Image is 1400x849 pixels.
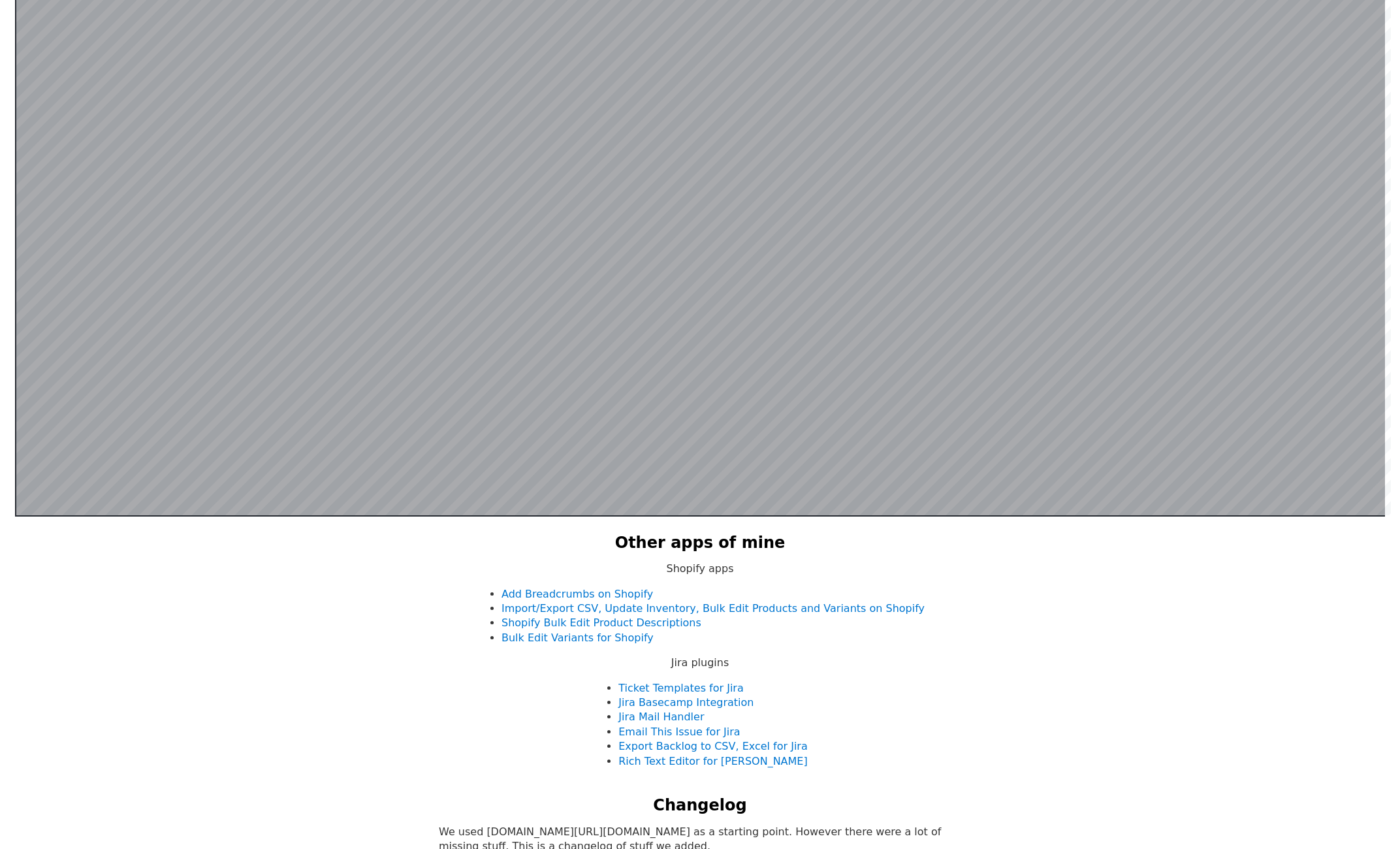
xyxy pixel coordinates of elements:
[618,755,807,767] a: Rich Text Editor for [PERSON_NAME]
[501,617,701,629] a: Shopify Bulk Edit Product Descriptions
[501,588,653,600] a: Add Breadcrumbs on Shopify
[618,740,807,752] a: Export Backlog to CSV, Excel for Jira
[618,726,740,738] a: Email This Issue for Jira
[501,602,925,615] a: Import/Export CSV, Update Inventory, Bulk Edit Products and Variants on Shopify
[618,711,704,723] a: Jira Mail Handler
[618,696,754,709] a: Jira Basecamp Integration
[615,532,786,554] h2: Other apps of mine
[618,682,743,694] a: Ticket Templates for Jira
[653,795,746,817] h2: Changelog
[501,632,654,644] a: Bulk Edit Variants for Shopify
